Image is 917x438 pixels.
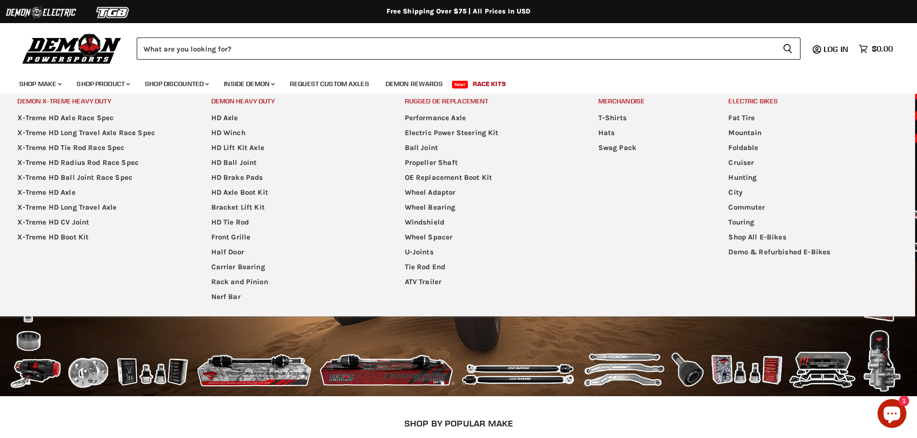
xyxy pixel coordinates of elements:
a: Demon Heavy Duty [199,94,391,109]
a: Half Door [199,245,391,260]
input: Search [137,38,775,60]
h2: SHOP BY POPULAR MAKE [85,418,832,428]
a: Propeller Shaft [393,155,584,170]
a: X-Treme HD CV Joint [5,215,197,230]
a: OE Replacement Boot Kit [393,170,584,185]
a: HD Axle [199,111,391,125]
a: Cruiser [716,155,908,170]
a: Performance Axle [393,111,584,125]
a: Foldable [716,140,908,155]
a: $0.00 [854,42,898,56]
a: Hats [586,125,715,140]
ul: Main menu [199,111,391,304]
a: Nerf Bar [199,289,391,304]
img: TGB Logo 2 [77,3,149,22]
a: Ball Joint [393,140,584,155]
span: Log in [824,44,848,54]
li: Page dot 1 [441,382,444,385]
a: Log in [819,45,854,53]
a: X-Treme HD Boot Kit [5,230,197,245]
a: Electric Bikes [716,94,908,109]
a: Shop All E-Bikes [716,230,908,245]
a: Demon X-treme Heavy Duty [5,94,197,109]
a: Bracket Lift Kit [199,200,391,215]
a: Wheel Bearing [393,200,584,215]
a: Request Custom Axles [283,74,376,94]
a: Race Kits [465,74,513,94]
a: HD Ball Joint [199,155,391,170]
a: X-Treme HD Axle Race Spec [5,111,197,125]
a: Mountain [716,125,908,140]
a: ATV Trailer [393,275,584,289]
a: HD Axle Boot Kit [199,185,391,200]
a: Commuter [716,200,908,215]
a: T-Shirts [586,111,715,125]
li: Page dot 2 [452,382,455,385]
a: Tie Rod End [393,260,584,275]
span: New! [452,81,468,88]
a: Front Grille [199,230,391,245]
a: HD Lift Kit Axle [199,140,391,155]
a: Touring [716,215,908,230]
a: HD Tie Rod [199,215,391,230]
a: HD Winch [199,125,391,140]
ul: Main menu [716,111,908,260]
a: X-Treme HD Tie Rod Race Spec [5,140,197,155]
a: Fat Tire [716,111,908,125]
a: Wheel Adaptor [393,185,584,200]
a: Electric Power Steering Kit [393,125,584,140]
a: Windshield [393,215,584,230]
a: X-Treme HD Radius Rod Race Spec [5,155,197,170]
a: Demo & Refurbished E-Bikes [716,245,908,260]
a: Demon Rewards [378,74,450,94]
a: X-Treme HD Long Travel Axle Race Spec [5,125,197,140]
a: Hunting [716,170,908,185]
li: Page dot 3 [462,382,465,385]
img: Demon Powersports [19,31,125,65]
a: Rack and Pinion [199,275,391,289]
a: U-Joints [393,245,584,260]
div: Free Shipping Over $75 | All Prices In USD [74,7,844,16]
ul: Main menu [12,70,891,94]
ul: Main menu [393,111,584,289]
img: Demon Electric Logo 2 [5,3,77,22]
a: Shop Discounted [138,74,215,94]
inbox-online-store-chat: Shopify online store chat [875,399,909,430]
a: Wheel Spacer [393,230,584,245]
span: $0.00 [872,44,893,53]
button: Search [775,38,801,60]
a: Swag Pack [586,140,715,155]
li: Page dot 4 [473,382,476,385]
a: City [716,185,908,200]
a: Inside Demon [217,74,281,94]
a: X-Treme HD Long Travel Axle [5,200,197,215]
form: Product [137,38,801,60]
a: X-Treme HD Ball Joint Race Spec [5,170,197,185]
a: X-Treme HD Axle [5,185,197,200]
ul: Main menu [5,111,197,245]
a: Shop Product [69,74,136,94]
a: Carrier Bearing [199,260,391,275]
a: Shop Make [12,74,67,94]
ul: Main menu [586,111,715,155]
a: Rugged OE Replacement [393,94,584,109]
a: HD Brake Pads [199,170,391,185]
a: Merchandise [586,94,715,109]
